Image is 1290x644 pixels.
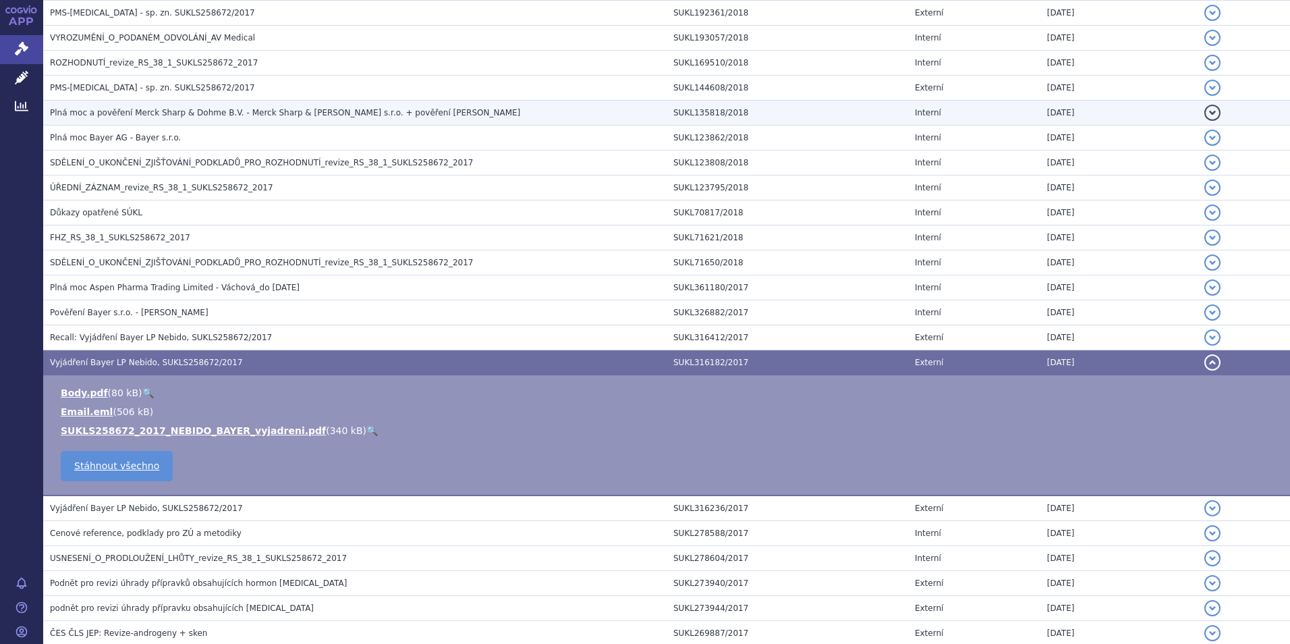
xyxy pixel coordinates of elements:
[667,225,908,250] td: SUKL71621/2018
[667,200,908,225] td: SUKL70817/2018
[1204,354,1221,371] button: detail
[1204,525,1221,541] button: detail
[915,8,943,18] span: Externí
[1040,126,1198,151] td: [DATE]
[142,387,154,398] a: 🔍
[1204,80,1221,96] button: detail
[667,76,908,101] td: SUKL144608/2018
[667,275,908,300] td: SUKL361180/2017
[1204,155,1221,171] button: detail
[915,208,941,217] span: Interní
[1204,205,1221,221] button: detail
[667,176,908,200] td: SUKL123795/2018
[50,108,520,117] span: Plná moc a pověření Merck Sharp & Dohme B.V. - Merck Sharp & Dohme s.r.o. + pověření Věčorková
[1040,571,1198,596] td: [DATE]
[915,258,941,267] span: Interní
[50,208,142,217] span: Důkazy opatřené SÚKL
[50,358,243,367] span: Vyjádření Bayer LP Nebido, SUKLS258672/2017
[111,387,138,398] span: 80 kB
[1204,500,1221,516] button: detail
[667,151,908,176] td: SUKL123808/2018
[1040,26,1198,51] td: [DATE]
[1204,180,1221,196] button: detail
[1204,600,1221,616] button: detail
[667,101,908,126] td: SUKL135818/2018
[1204,55,1221,71] button: detail
[1204,130,1221,146] button: detail
[1204,230,1221,246] button: detail
[915,158,941,167] span: Interní
[667,495,908,521] td: SUKL316236/2017
[667,546,908,571] td: SUKL278604/2017
[915,133,941,142] span: Interní
[1204,279,1221,296] button: detail
[50,603,314,613] span: podnět pro revizi úhrady přípravku obsahujících testosteron
[1040,76,1198,101] td: [DATE]
[1040,101,1198,126] td: [DATE]
[61,405,1277,419] li: ( )
[915,504,943,513] span: Externí
[667,596,908,621] td: SUKL273944/2017
[117,406,150,417] span: 506 kB
[1204,304,1221,321] button: detail
[1204,254,1221,271] button: detail
[1204,575,1221,591] button: detail
[1204,105,1221,121] button: detail
[667,250,908,275] td: SUKL71650/2018
[61,387,108,398] a: Body.pdf
[915,183,941,192] span: Interní
[366,425,378,436] a: 🔍
[667,300,908,325] td: SUKL326882/2017
[667,571,908,596] td: SUKL273940/2017
[61,451,173,481] a: Stáhnout všechno
[1040,596,1198,621] td: [DATE]
[50,58,258,68] span: ROZHODNUTÍ_revize_RS_38_1_SUKLS258672_2017
[1040,1,1198,26] td: [DATE]
[1040,350,1198,375] td: [DATE]
[50,258,474,267] span: SDĚLENÍ_O_UKONČENÍ_ZJIŠŤOVÁNÍ_PODKLADŮ_PRO_ROZHODNUTÍ_revize_RS_38_1_SUKLS258672_2017
[915,58,941,68] span: Interní
[61,425,326,436] a: SUKLS258672_2017_NEBIDO_BAYER_vyjadreni.pdf
[1040,325,1198,350] td: [DATE]
[915,529,941,538] span: Interní
[1204,625,1221,641] button: detail
[50,183,273,192] span: ÚŘEDNÍ_ZÁZNAM_revize_RS_38_1_SUKLS258672_2017
[915,358,943,367] span: Externí
[50,233,190,242] span: FHZ_RS_38_1_SUKLS258672_2017
[1040,176,1198,200] td: [DATE]
[50,8,255,18] span: PMS-TESTOSTERONE - sp. zn. SUKLS258672/2017
[1040,275,1198,300] td: [DATE]
[915,33,941,43] span: Interní
[667,1,908,26] td: SUKL192361/2018
[50,308,208,317] span: Pověření Bayer s.r.o. - Jakub Zadák
[50,158,474,167] span: SDĚLENÍ_O_UKONČENÍ_ZJIŠŤOVÁNÍ_PODKLADŮ_PRO_ROZHODNUTÍ_revize_RS_38_1_SUKLS258672_2017
[50,283,300,292] span: Plná moc Aspen Pharma Trading Limited - Váchová_do 24.11.2019
[915,554,941,563] span: Interní
[1040,51,1198,76] td: [DATE]
[915,579,943,588] span: Externí
[915,83,943,92] span: Externí
[1204,550,1221,566] button: detail
[1040,250,1198,275] td: [DATE]
[667,325,908,350] td: SUKL316412/2017
[50,33,255,43] span: VYROZUMĚNÍ_O_PODANÉM_ODVOLÁNÍ_AV Medical
[330,425,363,436] span: 340 kB
[50,628,207,638] span: ČES ČLS JEP: Revize-androgeny + sken
[1204,5,1221,21] button: detail
[915,108,941,117] span: Interní
[915,603,943,613] span: Externí
[915,233,941,242] span: Interní
[1204,329,1221,346] button: detail
[1204,30,1221,46] button: detail
[915,333,943,342] span: Externí
[50,579,347,588] span: Podnět pro revizi úhrady přípravků obsahujících hormon testosteron
[50,133,181,142] span: Plná moc Bayer AG - Bayer s.r.o.
[1040,225,1198,250] td: [DATE]
[1040,495,1198,521] td: [DATE]
[1040,546,1198,571] td: [DATE]
[1040,521,1198,546] td: [DATE]
[1040,300,1198,325] td: [DATE]
[50,333,272,342] span: Recall: Vyjádření Bayer LP Nebido, SUKLS258672/2017
[915,628,943,638] span: Externí
[61,386,1277,400] li: ( )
